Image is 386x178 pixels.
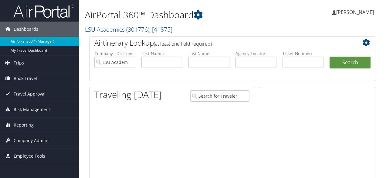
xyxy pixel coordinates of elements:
h1: AirPortal 360™ Dashboard [85,9,282,21]
h1: Traveling [DATE] [94,88,162,101]
button: Search [330,57,371,69]
label: Ticket Number: [283,51,323,57]
span: Dashboards [14,22,38,37]
a: [PERSON_NAME] [332,3,380,21]
span: [PERSON_NAME] [336,9,374,16]
span: (at least one field required) [154,40,212,47]
input: Search for Traveler [190,90,250,102]
label: Company - Division: [94,51,135,57]
span: Risk Management [14,102,50,117]
label: Last Name: [188,51,229,57]
span: Employee Tools [14,148,45,164]
img: airportal-logo.png [13,4,74,18]
span: Travel Approval [14,86,46,102]
span: Trips [14,55,24,71]
span: Reporting [14,117,34,133]
span: Book Travel [14,71,37,86]
label: Agency Locator: [235,51,276,57]
span: , [ 41875 ] [149,25,172,33]
label: First Name: [141,51,182,57]
h2: Airtinerary Lookup [94,38,347,48]
span: ( 301776 ) [126,25,149,33]
a: LSU Academics [85,25,172,33]
span: Company Admin [14,133,47,148]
